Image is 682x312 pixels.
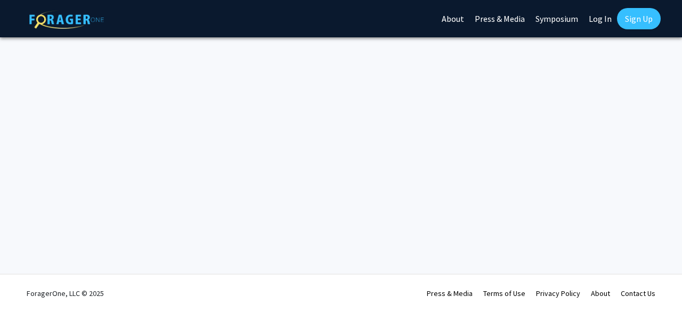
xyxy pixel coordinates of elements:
img: ForagerOne Logo [29,10,104,29]
a: About [591,289,610,298]
a: Press & Media [427,289,473,298]
a: Sign Up [617,8,661,29]
a: Terms of Use [483,289,525,298]
div: ForagerOne, LLC © 2025 [27,275,104,312]
a: Privacy Policy [536,289,580,298]
a: Contact Us [621,289,655,298]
